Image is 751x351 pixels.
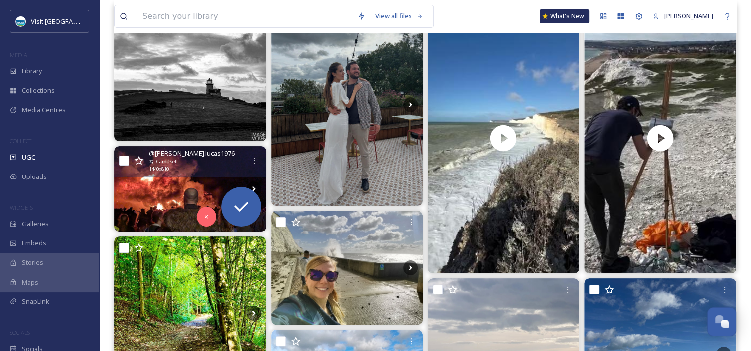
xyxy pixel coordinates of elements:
a: [PERSON_NAME] [648,6,718,26]
img: Nice big bonfire at Eastbourne bonfire celebrations last night #sussexbonfire #sussextradition #s... [114,146,266,232]
span: Collections [22,86,55,95]
span: SnapLink [22,297,49,306]
span: Embeds [22,238,46,248]
span: SOCIALS [10,329,30,336]
span: MEDIA [10,51,27,58]
span: 1440 x 810 [149,166,169,173]
span: Galleries [22,219,49,229]
span: Stories [22,258,43,267]
img: Black and white iPhone shot of the Belle Tout Lighthouse at Beachy Head, Eastbourne, East Sussex.... [114,3,266,141]
span: Maps [22,278,38,287]
img: thumbnail [584,3,736,273]
img: Capture.JPG [16,16,26,26]
span: COLLECT [10,137,31,145]
a: View all files [370,6,428,26]
img: The incredible wedding weekend of my beautiful niece chloevilarrubi to lovely 86tommyg Cousins, f... [271,3,423,206]
span: [PERSON_NAME] [664,11,713,20]
span: Media Centres [22,105,66,115]
span: WIDGETS [10,204,33,211]
img: thumbnail [427,3,579,273]
span: @ [PERSON_NAME].lucas1976 [149,149,235,158]
img: Undercliff walk from Brighton to Rottingdean watching the 'Seven Sisters' #undercliffwalk #sevens... [271,211,423,324]
span: Uploads [22,172,47,181]
span: UGC [22,153,35,162]
span: Library [22,66,42,76]
span: Visit [GEOGRAPHIC_DATA] and [GEOGRAPHIC_DATA] [31,16,185,26]
span: Carousel [156,158,176,165]
input: Search your library [137,5,352,27]
a: What's New [540,9,589,23]
button: Open Chat [707,307,736,336]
